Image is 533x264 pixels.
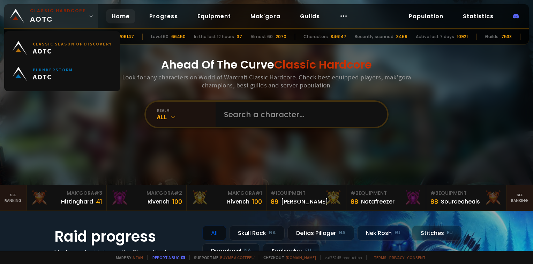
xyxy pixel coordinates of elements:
[33,72,73,81] span: AOTC
[61,197,93,206] div: Hittinghard
[33,67,73,72] small: Plunderstorm
[8,35,116,61] a: Classic Season of DiscoveryAOTC
[171,34,186,40] div: 66450
[346,185,426,211] a: #2Equipment88Notafreezer
[287,226,354,241] div: Defias Pillager
[107,185,187,211] a: Mak'Gora#2Rivench100
[31,190,102,197] div: Mak'Gora
[351,190,422,197] div: Equipment
[294,9,325,23] a: Guilds
[202,243,260,258] div: Doomhowl
[331,34,346,40] div: 846147
[144,9,183,23] a: Progress
[407,255,426,260] a: Consent
[189,255,255,260] span: Support me,
[501,34,512,40] div: 7538
[237,34,242,40] div: 37
[269,229,276,236] small: NA
[119,34,134,40] div: 206147
[276,34,286,40] div: 2070
[30,8,86,14] small: Classic Hardcore
[395,229,400,236] small: EU
[194,34,234,40] div: In the last 12 hours
[457,34,468,40] div: 10921
[339,229,346,236] small: NA
[187,185,266,211] a: Mak'Gora#1Rîvench100
[255,190,262,197] span: # 1
[259,255,316,260] span: Checkout
[416,34,454,40] div: Active last 7 days
[151,34,168,40] div: Level 60
[351,197,358,206] div: 88
[271,190,342,197] div: Equipment
[506,185,533,211] a: Seeranking
[374,255,386,260] a: Terms
[266,185,346,211] a: #1Equipment89[PERSON_NAME]
[220,255,255,260] a: Buy me a coffee
[244,247,251,254] small: NA
[96,197,102,206] div: 41
[286,255,316,260] a: [DOMAIN_NAME]
[27,185,106,211] a: Mak'Gora#3Hittinghard41
[157,108,216,113] div: realm
[94,190,102,197] span: # 3
[133,255,143,260] a: a fan
[229,226,285,241] div: Skull Rock
[8,61,116,87] a: PlunderstormAOTC
[30,8,86,24] span: AOTC
[202,226,226,241] div: All
[245,9,286,23] a: Mak'gora
[220,102,379,127] input: Search a character...
[430,197,438,206] div: 88
[274,57,372,72] span: Classic Hardcore
[271,197,278,206] div: 89
[430,190,438,197] span: # 3
[430,190,502,197] div: Equipment
[355,34,393,40] div: Recently scanned
[357,226,409,241] div: Nek'Rosh
[351,190,359,197] span: # 2
[106,9,135,23] a: Home
[303,34,328,40] div: Characters
[119,73,414,89] h3: Look for any characters on World of Warcraft Classic Hardcore. Check best equipped players, mak'g...
[157,113,216,121] div: All
[111,190,182,197] div: Mak'Gora
[320,255,362,260] span: v. d752d5 - production
[271,190,277,197] span: # 1
[389,255,404,260] a: Privacy
[148,197,170,206] div: Rivench
[54,226,194,248] h1: Raid progress
[152,255,180,260] a: Report a bug
[172,197,182,206] div: 100
[33,47,112,55] span: AOTC
[281,197,328,206] div: [PERSON_NAME]
[361,197,395,206] div: Notafreezer
[192,9,237,23] a: Equipment
[457,9,499,23] a: Statistics
[396,34,407,40] div: 3459
[112,255,143,260] span: Made by
[426,185,506,211] a: #3Equipment88Sourceoheals
[252,197,262,206] div: 100
[305,247,311,254] small: EU
[161,56,372,73] h1: Ahead Of The Curve
[250,34,273,40] div: Almost 60
[227,197,249,206] div: Rîvench
[485,34,498,40] div: Guilds
[263,243,320,258] div: Soulseeker
[4,4,98,28] a: Classic HardcoreAOTC
[403,9,449,23] a: Population
[441,197,480,206] div: Sourceoheals
[412,226,461,241] div: Stitches
[447,229,453,236] small: EU
[33,41,112,47] small: Classic Season of Discovery
[191,190,262,197] div: Mak'Gora
[174,190,182,197] span: # 2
